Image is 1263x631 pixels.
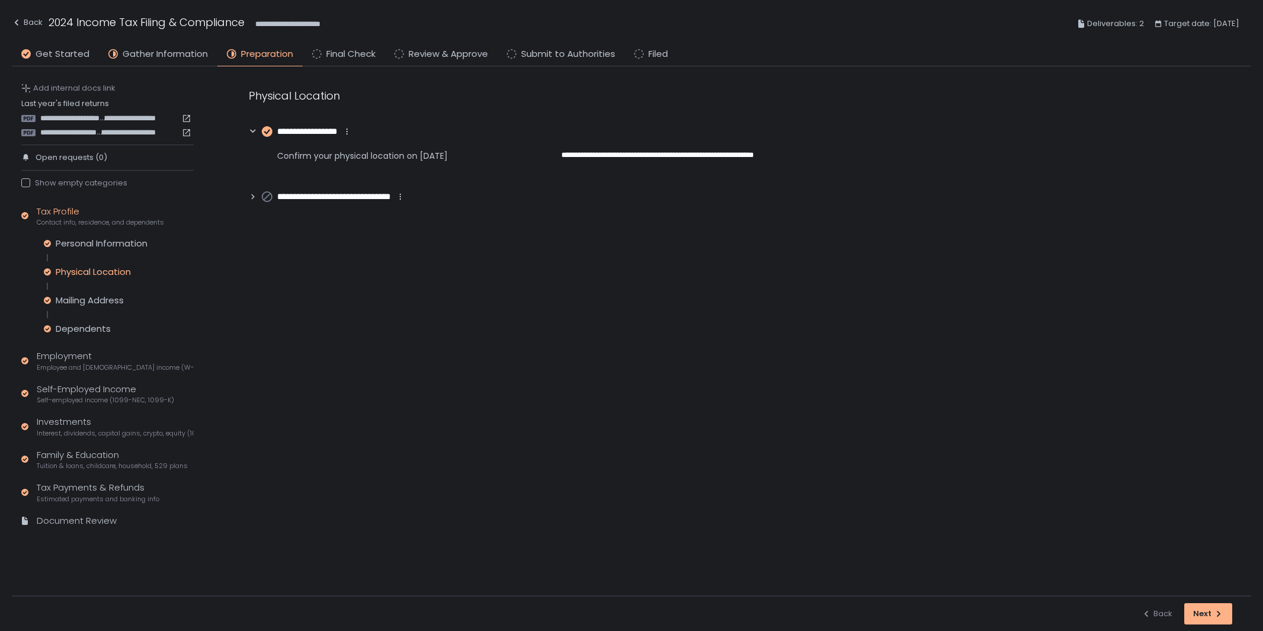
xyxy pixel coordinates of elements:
[37,495,159,504] span: Estimated payments and banking info
[56,294,124,306] div: Mailing Address
[37,514,117,528] div: Document Review
[37,481,159,504] div: Tax Payments & Refunds
[56,323,111,335] div: Dependents
[249,88,817,104] div: Physical Location
[241,47,293,61] span: Preparation
[37,363,194,372] span: Employee and [DEMOGRAPHIC_DATA] income (W-2s)
[12,15,43,30] div: Back
[12,14,43,34] button: Back
[37,396,174,405] span: Self-employed income (1099-NEC, 1099-K)
[36,152,107,163] span: Open requests (0)
[37,383,174,405] div: Self-Employed Income
[409,47,488,61] span: Review & Approve
[36,47,89,61] span: Get Started
[1193,608,1223,619] div: Next
[1164,17,1239,31] span: Target date: [DATE]
[277,150,533,162] span: Confirm your physical location on [DATE]
[37,462,188,470] span: Tuition & loans, childcare, household, 529 plans
[37,350,194,372] div: Employment
[326,47,375,61] span: Final Check
[56,266,131,278] div: Physical Location
[21,98,194,137] div: Last year's filed returns
[1184,603,1232,624] button: Next
[1142,608,1172,619] div: Back
[49,14,245,30] h1: 2024 Income Tax Filing & Compliance
[1142,603,1172,624] button: Back
[521,47,615,61] span: Submit to Authorities
[37,429,194,438] span: Interest, dividends, capital gains, crypto, equity (1099s, K-1s)
[1087,17,1144,31] span: Deliverables: 2
[648,47,668,61] span: Filed
[37,205,164,228] div: Tax Profile
[21,83,115,94] button: Add internal docs link
[37,218,164,227] span: Contact info, residence, and dependents
[56,238,147,249] div: Personal Information
[37,449,188,471] div: Family & Education
[123,47,208,61] span: Gather Information
[37,415,194,438] div: Investments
